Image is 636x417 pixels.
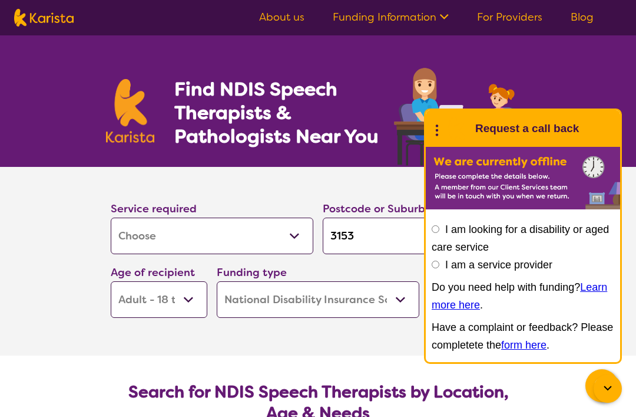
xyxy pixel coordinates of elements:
img: Karista offline chat form to request call back [426,147,620,209]
input: Type [323,218,525,254]
a: Blog [571,10,594,24]
img: Karista [445,117,468,140]
label: Postcode or Suburb [323,202,425,216]
img: Karista logo [14,9,74,27]
h1: Request a call back [475,120,579,137]
label: I am a service provider [445,259,552,271]
label: I am looking for a disability or aged care service [432,224,609,253]
p: Do you need help with funding? . [432,278,614,314]
label: Age of recipient [111,265,195,280]
p: Have a complaint or feedback? Please completete the . [432,319,614,354]
button: Channel Menu [585,369,618,402]
h1: Find NDIS Speech Therapists & Pathologists Near You [174,77,392,148]
a: Funding Information [333,10,449,24]
img: Karista logo [106,79,154,143]
a: About us [259,10,304,24]
label: Service required [111,202,197,216]
a: form here [501,339,546,351]
img: speech-therapy [385,64,530,167]
label: Funding type [217,265,287,280]
a: For Providers [477,10,542,24]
